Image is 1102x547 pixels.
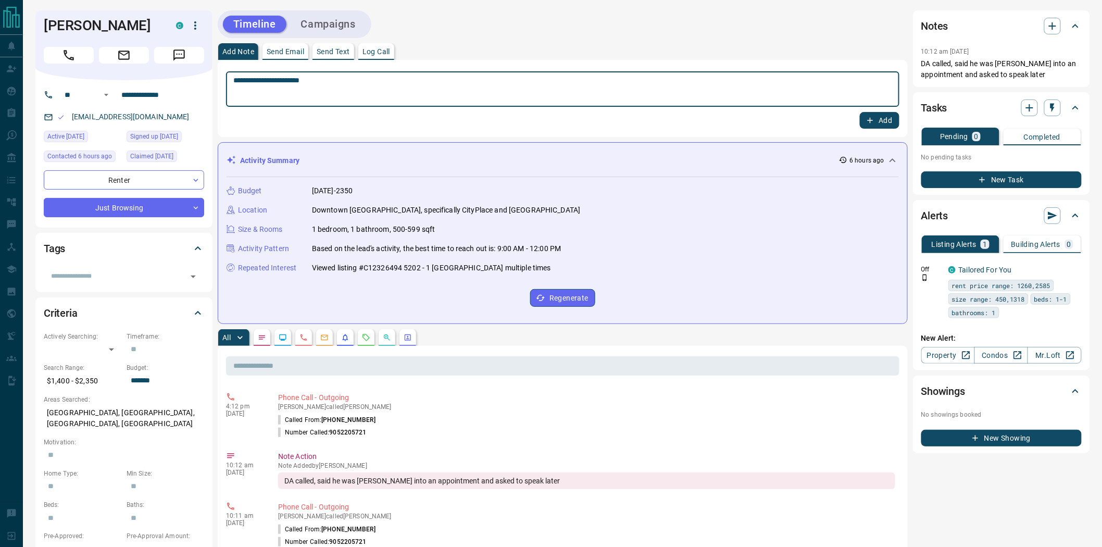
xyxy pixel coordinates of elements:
p: Phone Call - Outgoing [278,502,895,513]
svg: Email Valid [57,114,65,121]
div: Tags [44,236,204,261]
p: No showings booked [921,410,1082,419]
p: 10:12 am [226,462,262,469]
p: [DATE]-2350 [312,185,353,196]
span: Claimed [DATE] [130,151,173,161]
h2: Criteria [44,305,78,321]
svg: Notes [258,333,266,342]
svg: Lead Browsing Activity [279,333,287,342]
p: $1,400 - $2,350 [44,372,121,390]
p: Send Text [317,48,350,55]
p: Home Type: [44,469,121,478]
p: Viewed listing #C12326494 5202 - 1 [GEOGRAPHIC_DATA] multiple times [312,263,551,273]
span: size range: 450,1318 [952,294,1025,304]
button: Open [100,89,112,101]
svg: Emails [320,333,329,342]
p: [PERSON_NAME] called [PERSON_NAME] [278,403,895,411]
p: Beds: [44,500,121,509]
svg: Listing Alerts [341,333,349,342]
button: Timeline [223,16,286,33]
button: Open [186,269,201,284]
p: Actively Searching: [44,332,121,341]
svg: Calls [299,333,308,342]
div: condos.ca [948,266,956,273]
p: Activity Pattern [238,243,289,254]
p: All [222,334,231,341]
p: [DATE] [226,469,262,476]
p: 4:12 pm [226,403,262,410]
p: 1 bedroom, 1 bathroom, 500-599 sqft [312,224,435,235]
h2: Tags [44,240,65,257]
div: Just Browsing [44,198,204,217]
span: Active [DATE] [47,131,84,142]
p: 10:11 am [226,512,262,519]
h1: [PERSON_NAME] [44,17,160,34]
div: condos.ca [176,22,183,29]
button: New Task [921,171,1082,188]
span: Email [99,47,149,64]
span: Message [154,47,204,64]
h2: Notes [921,18,948,34]
a: Tailored For You [959,266,1012,274]
button: Campaigns [291,16,366,33]
div: DA called, said he was [PERSON_NAME] into an appointment and asked to speak later [278,473,895,489]
div: Thu Aug 14 2025 [44,131,121,145]
div: Fri Aug 15 2025 [44,151,121,165]
p: 0 [1067,241,1071,248]
p: [PERSON_NAME] called [PERSON_NAME] [278,513,895,520]
p: Log Call [362,48,390,55]
p: Pending [940,133,968,140]
p: Min Size: [127,469,204,478]
p: Send Email [267,48,304,55]
div: Tasks [921,95,1082,120]
p: Timeframe: [127,332,204,341]
div: Wed Sep 12 2018 [127,131,204,145]
span: [PHONE_NUMBER] [321,526,375,533]
div: Alerts [921,203,1082,228]
span: Contacted 6 hours ago [47,151,112,161]
span: Signed up [DATE] [130,131,178,142]
svg: Requests [362,333,370,342]
svg: Opportunities [383,333,391,342]
button: Regenerate [530,289,595,307]
h2: Showings [921,383,966,400]
span: Call [44,47,94,64]
span: bathrooms: 1 [952,307,996,318]
div: Notes [921,14,1082,39]
p: New Alert: [921,333,1082,344]
div: Renter [44,170,204,190]
svg: Push Notification Only [921,274,929,281]
p: 10:12 am [DATE] [921,48,969,55]
p: DA called, said he was [PERSON_NAME] into an appointment and asked to speak later [921,58,1082,80]
p: Size & Rooms [238,224,283,235]
div: Activity Summary6 hours ago [227,151,899,170]
a: Mr.Loft [1028,347,1081,364]
p: Based on the lead's activity, the best time to reach out is: 9:00 AM - 12:00 PM [312,243,561,254]
span: beds: 1-1 [1034,294,1067,304]
span: [PHONE_NUMBER] [321,416,375,424]
p: Baths: [127,500,204,509]
p: Completed [1024,133,1061,141]
p: Number Called: [278,428,367,437]
div: Wed Sep 12 2018 [127,151,204,165]
a: [EMAIL_ADDRESS][DOMAIN_NAME] [72,113,190,121]
p: No pending tasks [921,150,1082,165]
p: Number Called: [278,537,367,546]
div: Criteria [44,301,204,326]
span: rent price range: 1260,2585 [952,280,1050,291]
p: Called From: [278,415,375,425]
p: Location [238,205,267,216]
span: 9052205721 [330,538,367,545]
h2: Alerts [921,207,948,224]
a: Property [921,347,975,364]
p: Activity Summary [240,155,299,166]
p: 0 [974,133,979,140]
p: [DATE] [226,410,262,417]
p: Called From: [278,525,375,534]
p: Areas Searched: [44,395,204,404]
a: Condos [974,347,1028,364]
p: Listing Alerts [932,241,977,248]
p: Search Range: [44,363,121,372]
span: 9052205721 [330,429,367,436]
p: [GEOGRAPHIC_DATA], [GEOGRAPHIC_DATA], [GEOGRAPHIC_DATA], [GEOGRAPHIC_DATA] [44,404,204,432]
